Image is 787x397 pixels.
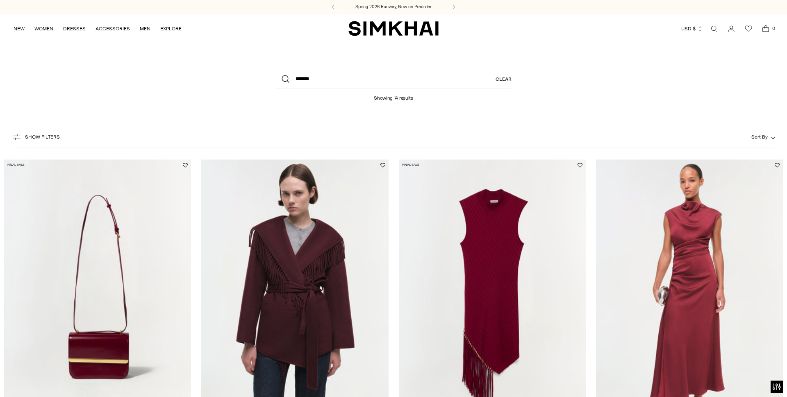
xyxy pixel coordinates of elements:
h1: Showing 14 results [374,89,413,101]
a: SIMKHAI [348,21,439,37]
span: 0 [770,25,777,32]
span: Show Filters [25,134,60,140]
a: EXPLORE [160,20,182,38]
a: NEW [14,20,25,38]
button: Show Filters [12,130,60,144]
a: Go to the account page [723,21,739,37]
button: Sort By [751,132,775,141]
a: ACCESSORIES [96,20,130,38]
span: Sort By [751,134,768,140]
a: WOMEN [34,20,53,38]
button: Search [276,69,296,89]
a: DRESSES [63,20,86,38]
a: Open cart modal [757,21,774,37]
button: USD $ [681,20,703,38]
a: Open search modal [706,21,722,37]
a: Wishlist [740,21,757,37]
a: Clear [496,69,512,89]
a: MEN [140,20,150,38]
